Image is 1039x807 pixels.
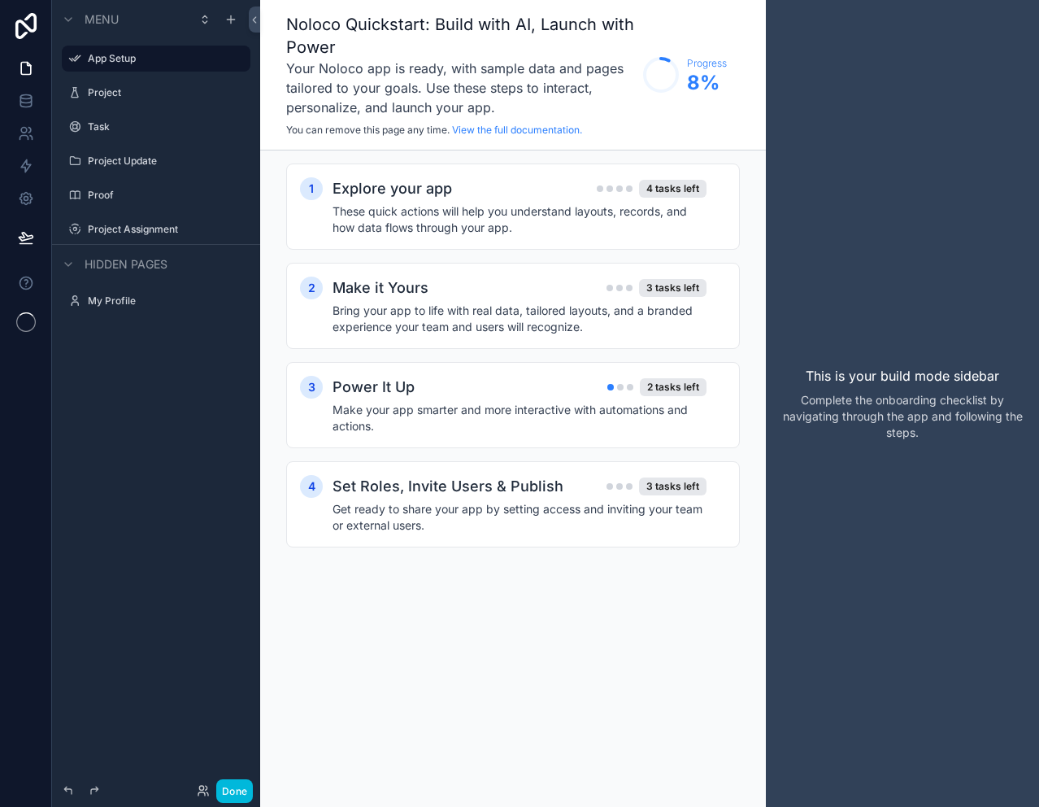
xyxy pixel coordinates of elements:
[88,189,241,202] label: Proof
[452,124,582,136] a: View the full documentation.
[85,11,119,28] span: Menu
[88,120,241,133] label: Task
[806,366,999,386] p: This is your build mode sidebar
[88,155,241,168] label: Project Update
[216,779,253,803] button: Done
[88,52,241,65] label: App Setup
[286,124,450,136] span: You can remove this page any time.
[779,392,1026,441] p: Complete the onboarding checklist by navigating through the app and following the steps.
[88,294,241,308] label: My Profile
[88,223,241,236] label: Project Assignment
[687,57,727,70] span: Progress
[88,86,241,99] label: Project
[286,13,635,59] h1: Noloco Quickstart: Build with AI, Launch with Power
[687,70,727,96] span: 8 %
[286,59,635,117] h3: Your Noloco app is ready, with sample data and pages tailored to your goals. Use these steps to i...
[85,256,167,273] span: Hidden pages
